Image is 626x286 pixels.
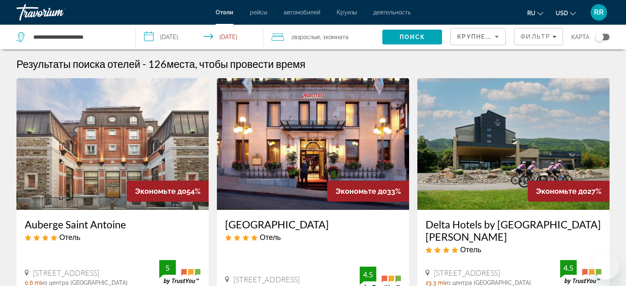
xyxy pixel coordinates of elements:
span: Фильтр [521,33,550,40]
span: Крупнейшие сбережения [457,33,557,40]
span: 2 [291,31,320,43]
span: USD [556,10,568,16]
a: Delta Hotels by [GEOGRAPHIC_DATA][PERSON_NAME] [426,218,601,243]
iframe: Кнопка запуска окна обмена сообщениями [593,253,619,279]
span: [STREET_ADDRESS] [233,275,300,284]
span: 0.6 mi [25,279,41,286]
input: Search hotel destination [33,31,123,43]
button: Toggle map [589,33,610,41]
a: деятельность [373,9,411,16]
a: Круизы [337,9,357,16]
button: Change currency [556,7,576,19]
span: Экономьте до [536,187,587,195]
span: карта [571,31,589,43]
span: [STREET_ADDRESS] [434,268,500,277]
a: рейсы [250,9,267,16]
div: 33% [327,181,409,202]
mat-select: Sort by [457,32,499,42]
button: User Menu [588,4,610,21]
img: Auberge Saint Antoine [16,78,209,210]
div: 4 star Hotel [225,233,401,242]
span: из центра [GEOGRAPHIC_DATA] [41,279,128,286]
span: Поиск [400,34,426,40]
a: автомобилей [284,9,320,16]
span: Взрослые [294,34,320,40]
button: Filters [514,28,563,45]
span: Отель [460,245,481,254]
button: Travelers: 2 adults, 0 children [263,25,383,49]
div: 4.5 [360,270,376,279]
button: Select check in and out date [136,25,263,49]
span: места, чтобы провести время [167,58,305,70]
a: Auberge Saint Antoine [25,218,200,230]
span: ru [527,10,535,16]
h1: Результаты поиска отелей [16,58,140,70]
h2: 126 [148,58,305,70]
button: Search [382,30,442,44]
img: TrustYou guest rating badge [159,260,200,284]
span: Экономьте до [135,187,186,195]
div: 4 star Hotel [426,245,601,254]
img: TrustYou guest rating badge [560,260,601,284]
div: 54% [127,181,209,202]
span: - [142,58,146,70]
span: 23.3 mi [426,279,444,286]
div: 4 star Hotel [25,233,200,242]
span: из центра [GEOGRAPHIC_DATA] [444,279,531,286]
span: , 1 [320,31,349,43]
div: 4.5 [560,263,577,273]
span: [STREET_ADDRESS] [33,268,99,277]
div: 5 [159,263,176,273]
span: Отель [59,233,80,242]
a: Travorium [16,2,99,23]
span: Отель [260,233,281,242]
span: Экономьте до [335,187,387,195]
span: RR [594,8,604,16]
span: Комната [326,34,349,40]
a: [GEOGRAPHIC_DATA] [225,218,401,230]
button: Change language [527,7,543,19]
div: 27% [528,181,610,202]
a: Отели [216,9,233,16]
img: Quebec City Marriott Downtown [217,78,409,210]
img: Delta Hotels by Marriott Mont Sainte Anne Resort & Convention Center [417,78,610,210]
